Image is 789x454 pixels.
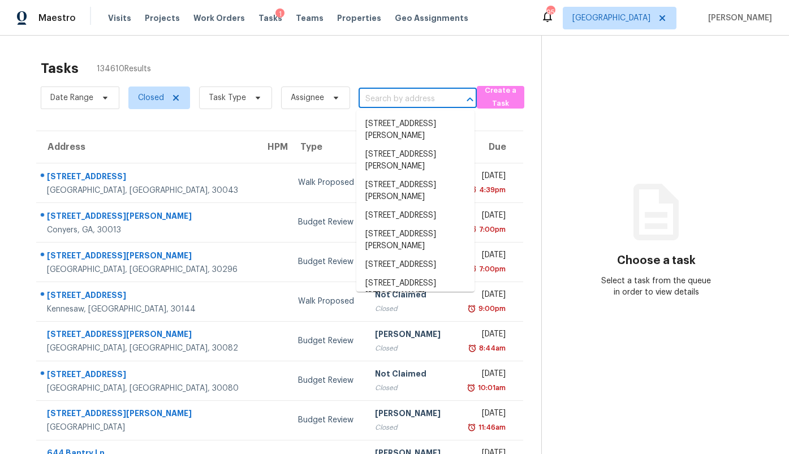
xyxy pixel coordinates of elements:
[47,171,247,185] div: [STREET_ADDRESS]
[476,303,506,314] div: 9:00pm
[467,382,476,394] img: Overdue Alarm Icon
[546,7,554,18] div: 95
[47,343,247,354] div: [GEOGRAPHIC_DATA], [GEOGRAPHIC_DATA], 30082
[47,328,247,343] div: [STREET_ADDRESS][PERSON_NAME]
[356,225,475,256] li: [STREET_ADDRESS][PERSON_NAME]
[375,343,444,354] div: Closed
[47,304,247,315] div: Kennesaw, [GEOGRAPHIC_DATA], 30144
[476,422,506,433] div: 11:46am
[97,63,151,75] span: 134610 Results
[375,368,444,382] div: Not Claimed
[462,170,506,184] div: [DATE]
[462,92,478,107] button: Close
[47,408,247,422] div: [STREET_ADDRESS][PERSON_NAME]
[356,145,475,176] li: [STREET_ADDRESS][PERSON_NAME]
[375,422,444,433] div: Closed
[467,422,476,433] img: Overdue Alarm Icon
[476,382,506,394] div: 10:01am
[395,12,468,24] span: Geo Assignments
[467,303,476,314] img: Overdue Alarm Icon
[617,255,696,266] h3: Choose a task
[138,92,164,103] span: Closed
[275,8,284,20] div: 1
[482,84,519,110] span: Create a Task
[298,375,357,386] div: Budget Review
[258,14,282,22] span: Tasks
[47,264,247,275] div: [GEOGRAPHIC_DATA], [GEOGRAPHIC_DATA], 30296
[47,224,247,236] div: Conyers, GA, 30013
[356,115,475,145] li: [STREET_ADDRESS][PERSON_NAME]
[359,90,445,108] input: Search by address
[356,256,475,274] li: [STREET_ADDRESS]
[36,131,256,163] th: Address
[38,12,76,24] span: Maestro
[41,63,79,74] h2: Tasks
[47,369,247,383] div: [STREET_ADDRESS]
[256,131,289,163] th: HPM
[356,206,475,225] li: [STREET_ADDRESS]
[375,408,444,422] div: [PERSON_NAME]
[599,275,714,298] div: Select a task from the queue in order to view details
[453,131,523,163] th: Due
[47,210,247,224] div: [STREET_ADDRESS][PERSON_NAME]
[47,185,247,196] div: [GEOGRAPHIC_DATA], [GEOGRAPHIC_DATA], 30043
[50,92,93,103] span: Date Range
[108,12,131,24] span: Visits
[462,328,506,343] div: [DATE]
[356,176,475,206] li: [STREET_ADDRESS][PERSON_NAME]
[462,368,506,382] div: [DATE]
[296,12,324,24] span: Teams
[477,184,506,196] div: 4:39pm
[289,131,366,163] th: Type
[477,263,506,275] div: 7:00pm
[337,12,381,24] span: Properties
[477,86,524,109] button: Create a Task
[375,289,444,303] div: Not Claimed
[298,177,357,188] div: Walk Proposed
[47,250,247,264] div: [STREET_ADDRESS][PERSON_NAME]
[462,289,506,303] div: [DATE]
[462,210,506,224] div: [DATE]
[298,296,357,307] div: Walk Proposed
[193,12,245,24] span: Work Orders
[375,303,444,314] div: Closed
[47,383,247,394] div: [GEOGRAPHIC_DATA], [GEOGRAPHIC_DATA], 30080
[462,408,506,422] div: [DATE]
[468,343,477,354] img: Overdue Alarm Icon
[477,343,506,354] div: 8:44am
[356,274,475,305] li: [STREET_ADDRESS][PERSON_NAME]
[291,92,324,103] span: Assignee
[477,224,506,235] div: 7:00pm
[704,12,772,24] span: [PERSON_NAME]
[298,414,357,426] div: Budget Review
[572,12,650,24] span: [GEOGRAPHIC_DATA]
[375,382,444,394] div: Closed
[145,12,180,24] span: Projects
[462,249,506,263] div: [DATE]
[47,289,247,304] div: [STREET_ADDRESS]
[209,92,246,103] span: Task Type
[298,256,357,267] div: Budget Review
[298,217,357,228] div: Budget Review
[47,422,247,433] div: [GEOGRAPHIC_DATA]
[298,335,357,347] div: Budget Review
[375,328,444,343] div: [PERSON_NAME]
